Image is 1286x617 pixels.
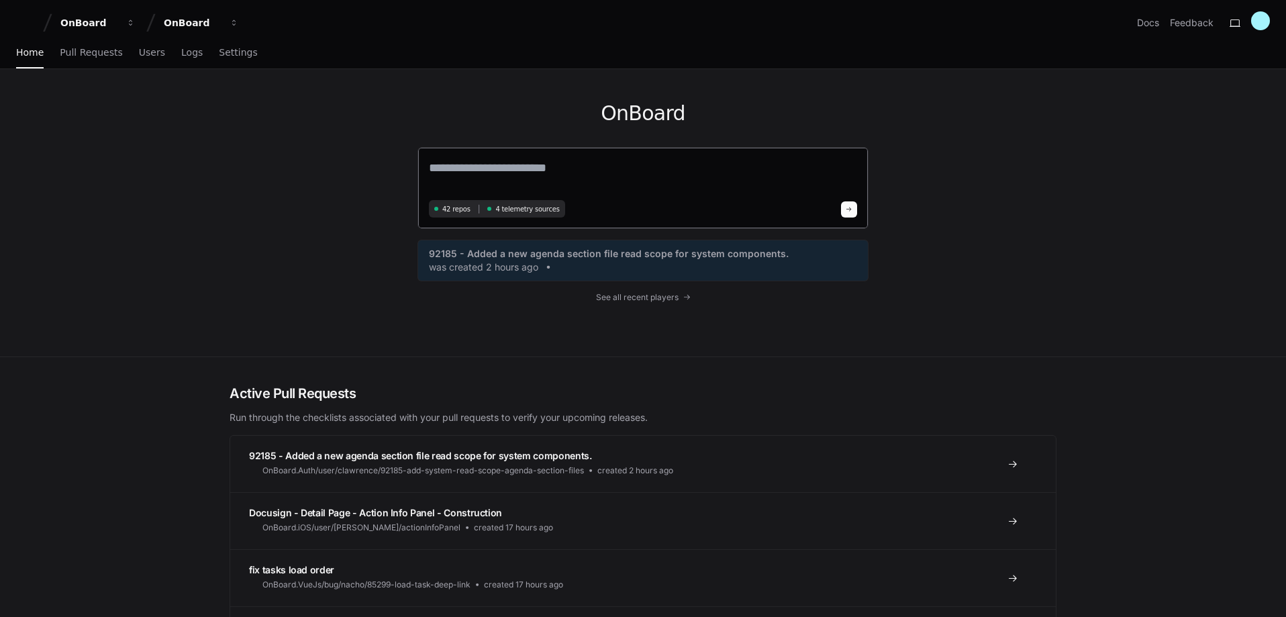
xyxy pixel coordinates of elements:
[158,11,244,35] button: OnBoard
[60,38,122,68] a: Pull Requests
[262,465,584,476] span: OnBoard.Auth/user/clawrence/92185-add-system-read-scope-agenda-section-files
[417,292,869,303] a: See all recent players
[495,204,559,214] span: 4 telemetry sources
[181,38,203,68] a: Logs
[139,48,165,56] span: Users
[230,436,1056,492] a: 92185 - Added a new agenda section file read scope for system components.OnBoard.Auth/user/clawre...
[230,411,1056,424] p: Run through the checklists associated with your pull requests to verify your upcoming releases.
[60,48,122,56] span: Pull Requests
[262,579,471,590] span: OnBoard.VueJs/bug/nacho/85299-load-task-deep-link
[16,38,44,68] a: Home
[484,579,563,590] span: created 17 hours ago
[1137,16,1159,30] a: Docs
[262,522,460,533] span: OnBoard.iOS/user/[PERSON_NAME]/actionInfoPanel
[474,522,553,533] span: created 17 hours ago
[1170,16,1214,30] button: Feedback
[16,48,44,56] span: Home
[596,292,679,303] span: See all recent players
[139,38,165,68] a: Users
[442,204,471,214] span: 42 repos
[55,11,141,35] button: OnBoard
[219,38,257,68] a: Settings
[417,101,869,126] h1: OnBoard
[230,492,1056,549] a: Docusign - Detail Page - Action Info Panel - ConstructionOnBoard.iOS/user/[PERSON_NAME]/actionInf...
[429,247,857,274] a: 92185 - Added a new agenda section file read scope for system components.was created 2 hours ago
[181,48,203,56] span: Logs
[249,507,502,518] span: Docusign - Detail Page - Action Info Panel - Construction
[219,48,257,56] span: Settings
[230,384,1056,403] h2: Active Pull Requests
[429,260,538,274] span: was created 2 hours ago
[597,465,673,476] span: created 2 hours ago
[429,247,789,260] span: 92185 - Added a new agenda section file read scope for system components.
[230,549,1056,606] a: fix tasks load orderOnBoard.VueJs/bug/nacho/85299-load-task-deep-linkcreated 17 hours ago
[249,450,591,461] span: 92185 - Added a new agenda section file read scope for system components.
[164,16,221,30] div: OnBoard
[249,564,334,575] span: fix tasks load order
[60,16,118,30] div: OnBoard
